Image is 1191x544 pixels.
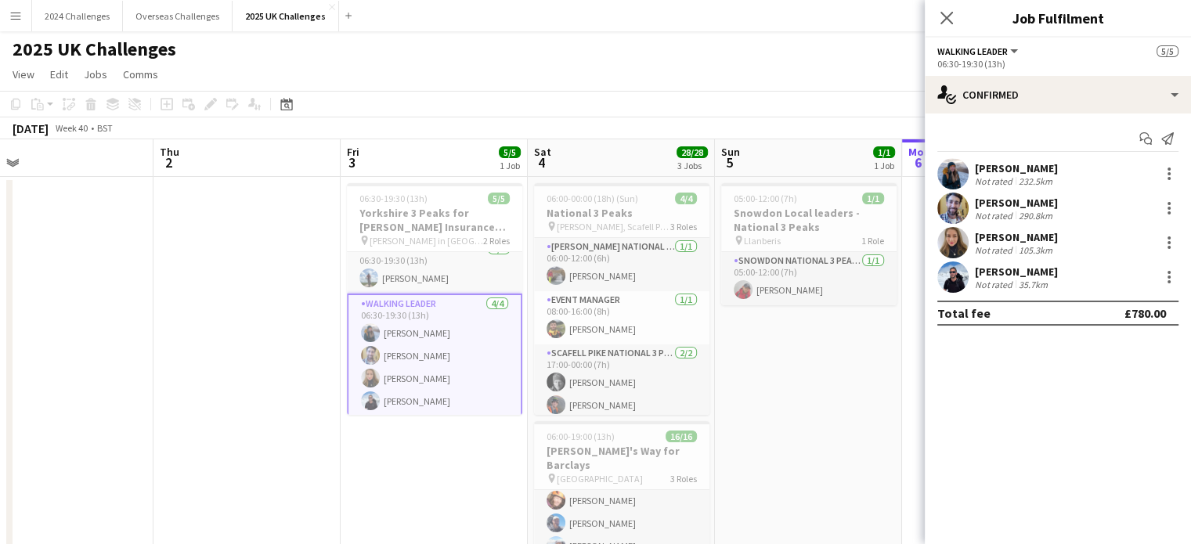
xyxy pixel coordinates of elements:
div: [PERSON_NAME] [975,161,1058,175]
div: BST [97,122,113,134]
span: 28/28 [677,146,708,158]
div: 1 Job [500,160,520,171]
span: 5 [719,153,740,171]
span: 5/5 [488,193,510,204]
span: Walking Leader [937,45,1008,57]
button: Walking Leader [937,45,1020,57]
span: 1 Role [861,235,884,247]
span: Mon [908,145,930,159]
app-card-role: Walking Leader4/406:30-19:30 (13h)[PERSON_NAME][PERSON_NAME][PERSON_NAME][PERSON_NAME] [347,294,522,418]
div: 105.3km [1016,244,1056,256]
button: 2025 UK Challenges [233,1,339,31]
span: 5/5 [1157,45,1178,57]
app-card-role: [PERSON_NAME] National 3 Peaks Walking Leader1/106:00-12:00 (6h)[PERSON_NAME] [534,238,709,291]
span: Fri [347,145,359,159]
div: Not rated [975,244,1016,256]
span: 6 [906,153,930,171]
span: 06:00-00:00 (18h) (Sun) [547,193,638,204]
span: 3 [345,153,359,171]
h3: National 3 Peaks [534,206,709,220]
div: [PERSON_NAME] [975,265,1058,279]
span: 5/5 [499,146,521,158]
span: 05:00-12:00 (7h) [734,193,797,204]
span: Comms [123,67,158,81]
app-card-role: Scafell Pike National 3 Peaks Walking Leader2/217:00-00:00 (7h)[PERSON_NAME][PERSON_NAME] [534,344,709,420]
span: 2 [157,153,179,171]
span: 2 Roles [483,235,510,247]
span: [PERSON_NAME], Scafell Pike and Snowdon [557,221,670,232]
a: Comms [117,64,164,85]
h3: Snowdon Local leaders - National 3 Peaks [721,206,897,234]
span: Sun [721,145,740,159]
div: [DATE] [13,121,49,136]
span: 06:00-19:00 (13h) [547,431,615,442]
span: View [13,67,34,81]
span: 1/1 [873,146,895,158]
span: [PERSON_NAME] in [GEOGRAPHIC_DATA] [370,235,483,247]
div: Not rated [975,210,1016,222]
div: 290.8km [1016,210,1056,222]
div: [PERSON_NAME] [975,196,1058,210]
a: Edit [44,64,74,85]
button: 2024 Challenges [32,1,123,31]
span: Edit [50,67,68,81]
span: 4 [532,153,551,171]
h3: Job Fulfilment [925,8,1191,28]
app-job-card: 06:30-19:30 (13h)5/5Yorkshire 3 Peaks for [PERSON_NAME] Insurance Group [PERSON_NAME] in [GEOGRAP... [347,183,522,415]
div: Total fee [937,305,991,321]
span: 4/4 [675,193,697,204]
span: 06:30-19:30 (13h) [359,193,428,204]
span: Jobs [84,67,107,81]
span: 1/1 [862,193,884,204]
div: [PERSON_NAME] [975,230,1058,244]
a: View [6,64,41,85]
app-card-role: Event Manager1/108:00-16:00 (8h)[PERSON_NAME] [534,291,709,344]
a: Jobs [78,64,114,85]
div: Not rated [975,279,1016,290]
span: Sat [534,145,551,159]
div: 1 Job [874,160,894,171]
app-job-card: 05:00-12:00 (7h)1/1Snowdon Local leaders - National 3 Peaks Llanberis1 RoleSnowdon National 3 Pea... [721,183,897,305]
h3: Yorkshire 3 Peaks for [PERSON_NAME] Insurance Group [347,206,522,234]
app-card-role: Event Manager1/106:30-19:30 (13h)[PERSON_NAME] [347,240,522,294]
div: 232.5km [1016,175,1056,187]
div: 35.7km [1016,279,1051,290]
div: Not rated [975,175,1016,187]
app-job-card: 06:00-00:00 (18h) (Sun)4/4National 3 Peaks [PERSON_NAME], Scafell Pike and Snowdon3 Roles[PERSON_... [534,183,709,415]
div: £780.00 [1124,305,1166,321]
span: [GEOGRAPHIC_DATA] [557,473,643,485]
h1: 2025 UK Challenges [13,38,176,61]
span: 3 Roles [670,473,697,485]
h3: [PERSON_NAME]'s Way for Barclays [534,444,709,472]
span: 3 Roles [670,221,697,232]
span: 16/16 [666,431,697,442]
div: Confirmed [925,76,1191,113]
button: Overseas Challenges [123,1,233,31]
app-card-role: Snowdon National 3 Peaks Walking Leader1/105:00-12:00 (7h)[PERSON_NAME] [721,252,897,305]
span: Thu [160,145,179,159]
div: 3 Jobs [677,160,707,171]
span: Llanberis [744,235,781,247]
div: 06:30-19:30 (13h) [937,58,1178,70]
span: Week 40 [52,122,91,134]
